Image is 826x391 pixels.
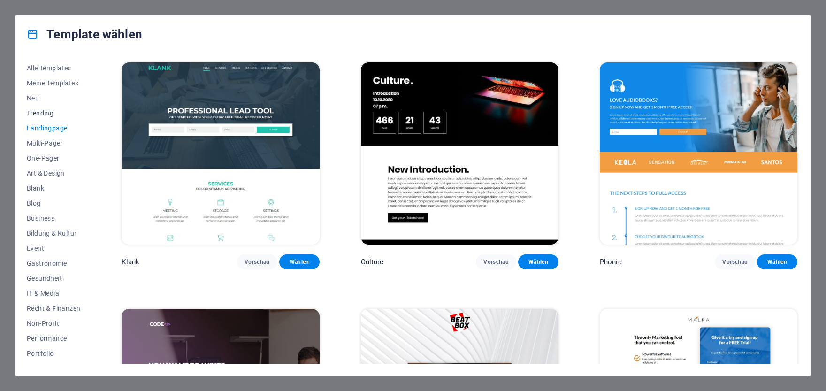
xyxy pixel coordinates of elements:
[600,62,797,245] img: Phonic
[27,166,80,181] button: Art & Design
[27,316,80,331] button: Non-Profit
[27,331,80,346] button: Performance
[122,257,139,267] p: Klank
[27,139,80,147] span: Multi-Pager
[27,241,80,256] button: Event
[27,199,80,207] span: Blog
[27,27,142,42] h4: Template wählen
[757,254,797,269] button: Wählen
[27,124,80,132] span: Landingpage
[27,154,80,162] span: One-Pager
[122,62,319,245] img: Klank
[27,79,80,87] span: Meine Templates
[245,258,270,266] span: Vorschau
[600,257,622,267] p: Phonic
[27,136,80,151] button: Multi-Pager
[27,94,80,102] span: Neu
[27,290,80,297] span: IT & Media
[27,245,80,252] span: Event
[27,91,80,106] button: Neu
[27,64,80,72] span: Alle Templates
[27,260,80,267] span: Gastronomie
[526,258,551,266] span: Wählen
[483,258,509,266] span: Vorschau
[27,346,80,361] button: Portfolio
[27,230,80,237] span: Bildung & Kultur
[279,254,320,269] button: Wählen
[361,62,558,245] img: Culture
[287,258,312,266] span: Wählen
[27,211,80,226] button: Business
[27,121,80,136] button: Landingpage
[476,254,516,269] button: Vorschau
[27,61,80,76] button: Alle Templates
[27,109,80,117] span: Trending
[27,169,80,177] span: Art & Design
[27,335,80,342] span: Performance
[27,215,80,222] span: Business
[27,196,80,211] button: Blog
[765,258,790,266] span: Wählen
[27,76,80,91] button: Meine Templates
[361,257,384,267] p: Culture
[27,181,80,196] button: Blank
[27,350,80,357] span: Portfolio
[27,271,80,286] button: Gesundheit
[27,184,80,192] span: Blank
[518,254,558,269] button: Wählen
[27,151,80,166] button: One-Pager
[27,275,80,282] span: Gesundheit
[237,254,277,269] button: Vorschau
[715,254,755,269] button: Vorschau
[27,286,80,301] button: IT & Media
[27,226,80,241] button: Bildung & Kultur
[27,256,80,271] button: Gastronomie
[27,305,80,312] span: Recht & Finanzen
[722,258,748,266] span: Vorschau
[27,320,80,327] span: Non-Profit
[27,106,80,121] button: Trending
[27,361,80,376] button: Services
[27,301,80,316] button: Recht & Finanzen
